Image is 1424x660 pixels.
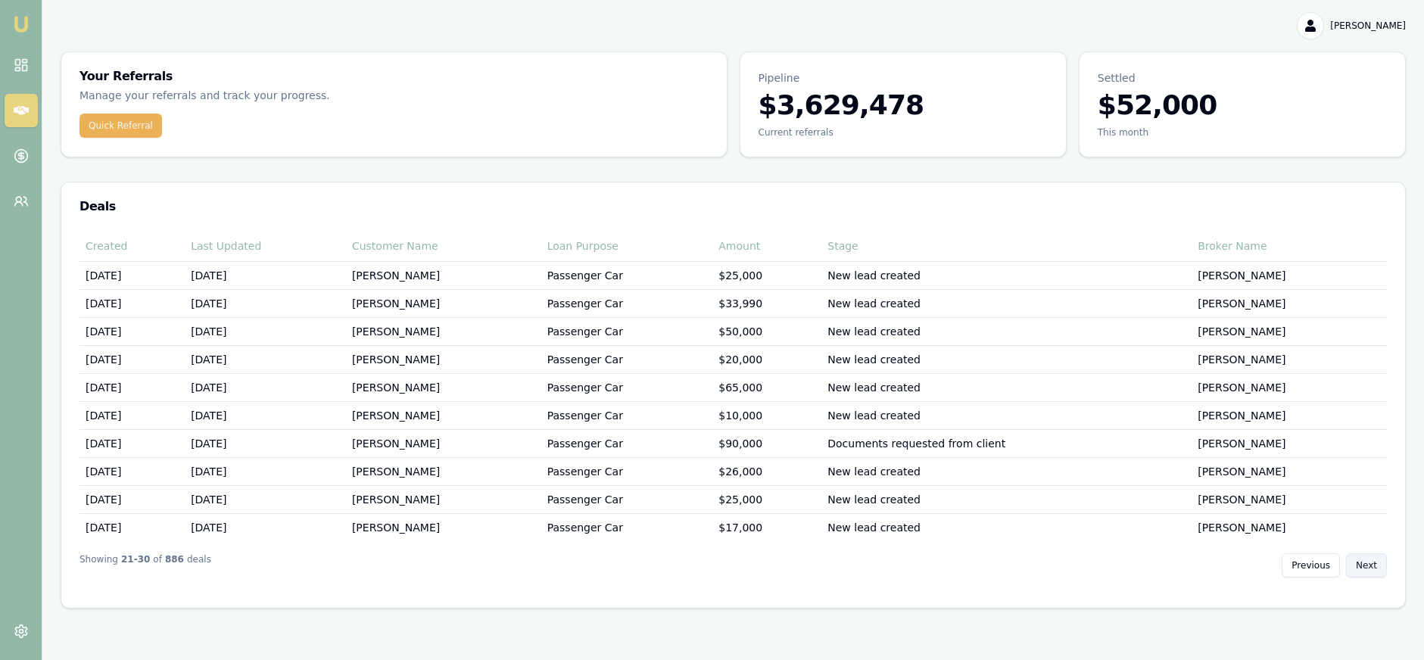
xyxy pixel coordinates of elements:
td: [DATE] [185,485,346,513]
td: Passenger Car [541,317,713,345]
td: Passenger Car [541,485,713,513]
div: $25,000 [718,268,815,283]
td: [DATE] [185,345,346,373]
div: $25,000 [718,492,815,507]
td: [PERSON_NAME] [1192,317,1387,345]
td: Passenger Car [541,289,713,317]
div: $20,000 [718,352,815,367]
td: Passenger Car [541,345,713,373]
td: [DATE] [79,485,185,513]
td: [PERSON_NAME] [1192,429,1387,457]
td: [PERSON_NAME] [346,289,541,317]
td: [DATE] [79,373,185,401]
td: [PERSON_NAME] [1192,289,1387,317]
td: [PERSON_NAME] [1192,457,1387,485]
td: [DATE] [79,289,185,317]
td: [DATE] [185,429,346,457]
td: New lead created [821,345,1192,373]
td: [PERSON_NAME] [346,373,541,401]
td: [DATE] [185,457,346,485]
div: $10,000 [718,408,815,423]
td: Documents requested from client [821,429,1192,457]
strong: 886 [165,553,184,577]
td: [PERSON_NAME] [346,401,541,429]
td: [PERSON_NAME] [1192,373,1387,401]
td: New lead created [821,485,1192,513]
div: $50,000 [718,324,815,339]
div: Created [86,238,179,254]
td: [PERSON_NAME] [346,345,541,373]
td: [PERSON_NAME] [346,261,541,289]
td: [DATE] [79,429,185,457]
td: [PERSON_NAME] [1192,513,1387,541]
td: [DATE] [79,345,185,373]
img: emu-icon-u.png [12,15,30,33]
strong: 21 - 30 [121,553,150,577]
div: $26,000 [718,464,815,479]
div: $65,000 [718,380,815,395]
td: [PERSON_NAME] [1192,485,1387,513]
div: Customer Name [352,238,535,254]
td: New lead created [821,261,1192,289]
div: $33,990 [718,296,815,311]
h3: $3,629,478 [759,90,1048,120]
td: [PERSON_NAME] [1192,261,1387,289]
td: Passenger Car [541,429,713,457]
td: [DATE] [185,373,346,401]
button: Previous [1282,553,1340,577]
div: Loan Purpose [547,238,707,254]
td: [DATE] [79,317,185,345]
h3: Deals [79,201,1387,213]
td: Passenger Car [541,457,713,485]
td: New lead created [821,401,1192,429]
div: This month [1098,126,1387,139]
td: [DATE] [79,457,185,485]
td: [DATE] [185,289,346,317]
td: Passenger Car [541,373,713,401]
td: [PERSON_NAME] [346,513,541,541]
td: New lead created [821,289,1192,317]
td: New lead created [821,457,1192,485]
td: New lead created [821,373,1192,401]
div: Current referrals [759,126,1048,139]
td: Passenger Car [541,513,713,541]
div: Stage [827,238,1186,254]
button: Quick Referral [79,114,162,138]
div: Showing of deals [79,553,211,577]
div: $17,000 [718,520,815,535]
td: [DATE] [185,261,346,289]
td: [PERSON_NAME] [1192,345,1387,373]
h3: Your Referrals [79,70,709,82]
div: Broker Name [1198,238,1381,254]
td: Passenger Car [541,401,713,429]
td: [PERSON_NAME] [346,485,541,513]
td: [PERSON_NAME] [346,457,541,485]
div: Amount [718,238,815,254]
p: Settled [1098,70,1387,86]
td: Passenger Car [541,261,713,289]
td: New lead created [821,317,1192,345]
td: [PERSON_NAME] [346,317,541,345]
div: Last Updated [191,238,340,254]
h3: $52,000 [1098,90,1387,120]
td: [DATE] [79,513,185,541]
td: [DATE] [79,261,185,289]
td: [DATE] [185,401,346,429]
div: $90,000 [718,436,815,451]
td: [PERSON_NAME] [346,429,541,457]
p: Manage your referrals and track your progress. [79,87,467,104]
td: [DATE] [185,317,346,345]
td: New lead created [821,513,1192,541]
span: [PERSON_NAME] [1330,20,1406,32]
button: Next [1346,553,1387,577]
p: Pipeline [759,70,1048,86]
td: [PERSON_NAME] [1192,401,1387,429]
td: [DATE] [185,513,346,541]
td: [DATE] [79,401,185,429]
